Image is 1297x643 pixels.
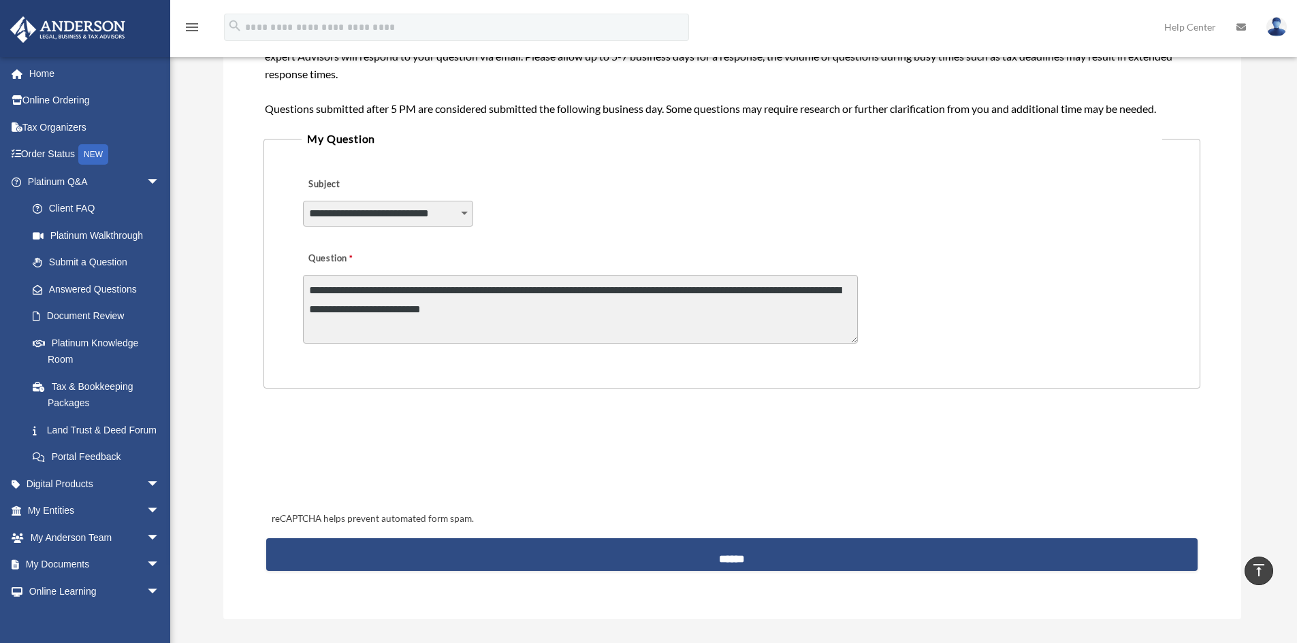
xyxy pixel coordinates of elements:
[10,497,180,525] a: My Entitiesarrow_drop_down
[10,60,180,87] a: Home
[266,511,1197,527] div: reCAPTCHA helps prevent automated form spam.
[10,141,180,169] a: Order StatusNEW
[10,524,180,551] a: My Anderson Teamarrow_drop_down
[19,416,180,444] a: Land Trust & Deed Forum
[19,303,180,330] a: Document Review
[184,19,200,35] i: menu
[10,551,180,578] a: My Documentsarrow_drop_down
[10,168,180,195] a: Platinum Q&Aarrow_drop_down
[10,470,180,497] a: Digital Productsarrow_drop_down
[1251,562,1267,578] i: vertical_align_top
[1266,17,1287,37] img: User Pic
[146,470,174,498] span: arrow_drop_down
[146,524,174,552] span: arrow_drop_down
[302,129,1162,148] legend: My Question
[19,276,180,303] a: Answered Questions
[19,329,180,373] a: Platinum Knowledge Room
[146,578,174,606] span: arrow_drop_down
[19,249,174,276] a: Submit a Question
[303,176,432,195] label: Subject
[268,431,475,484] iframe: reCAPTCHA
[10,87,180,114] a: Online Ordering
[227,18,242,33] i: search
[303,250,409,269] label: Question
[184,24,200,35] a: menu
[10,114,180,141] a: Tax Organizers
[146,551,174,579] span: arrow_drop_down
[19,444,180,471] a: Portal Feedback
[78,144,108,165] div: NEW
[6,16,129,43] img: Anderson Advisors Platinum Portal
[10,578,180,605] a: Online Learningarrow_drop_down
[146,497,174,525] span: arrow_drop_down
[146,168,174,196] span: arrow_drop_down
[19,373,180,416] a: Tax & Bookkeeping Packages
[19,222,180,249] a: Platinum Walkthrough
[19,195,180,222] a: Client FAQ
[1245,557,1273,585] a: vertical_align_top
